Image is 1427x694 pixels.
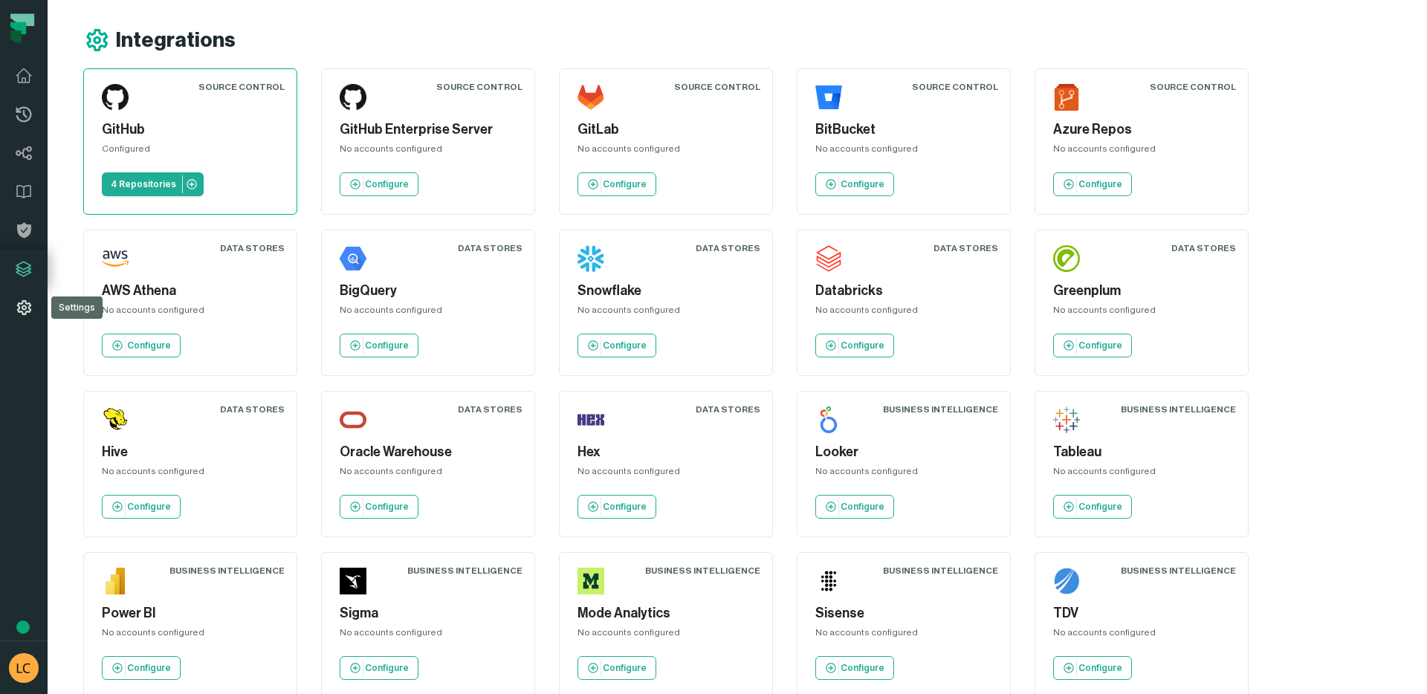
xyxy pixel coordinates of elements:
[340,143,517,160] div: No accounts configured
[841,178,884,190] p: Configure
[577,120,754,140] h5: GitLab
[815,84,842,111] img: BitBucket
[458,242,522,254] div: Data Stores
[1053,603,1230,623] h5: TDV
[169,565,285,577] div: Business Intelligence
[340,465,517,483] div: No accounts configured
[1053,568,1080,594] img: TDV
[1053,84,1080,111] img: Azure Repos
[841,501,884,513] p: Configure
[102,465,279,483] div: No accounts configured
[9,653,39,683] img: avatar of Luis Martinez Cruz
[577,304,754,322] div: No accounts configured
[198,81,285,93] div: Source Control
[1053,495,1132,519] a: Configure
[102,568,129,594] img: Power BI
[1053,626,1230,644] div: No accounts configured
[1053,245,1080,272] img: Greenplum
[577,245,604,272] img: Snowflake
[1053,465,1230,483] div: No accounts configured
[340,304,517,322] div: No accounts configured
[127,501,171,513] p: Configure
[577,84,604,111] img: GitLab
[16,620,30,634] div: Tooltip anchor
[1053,334,1132,357] a: Configure
[815,406,842,433] img: Looker
[577,172,656,196] a: Configure
[102,656,181,680] a: Configure
[815,442,992,462] h5: Looker
[696,403,760,415] div: Data Stores
[102,245,129,272] img: AWS Athena
[603,178,647,190] p: Configure
[815,334,894,357] a: Configure
[577,442,754,462] h5: Hex
[577,465,754,483] div: No accounts configured
[603,501,647,513] p: Configure
[1053,656,1132,680] a: Configure
[340,172,418,196] a: Configure
[340,656,418,680] a: Configure
[340,568,366,594] img: Sigma
[912,81,998,93] div: Source Control
[577,495,656,519] a: Configure
[603,662,647,674] p: Configure
[815,603,992,623] h5: Sisense
[815,568,842,594] img: Sisense
[603,340,647,351] p: Configure
[1121,403,1236,415] div: Business Intelligence
[1053,442,1230,462] h5: Tableau
[841,662,884,674] p: Configure
[111,178,176,190] p: 4 Repositories
[1053,304,1230,322] div: No accounts configured
[577,656,656,680] a: Configure
[815,143,992,160] div: No accounts configured
[883,403,998,415] div: Business Intelligence
[841,340,884,351] p: Configure
[340,120,517,140] h5: GitHub Enterprise Server
[102,603,279,623] h5: Power BI
[102,143,279,160] div: Configured
[127,340,171,351] p: Configure
[815,172,894,196] a: Configure
[1150,81,1236,93] div: Source Control
[220,403,285,415] div: Data Stores
[340,281,517,301] h5: BigQuery
[102,626,279,644] div: No accounts configured
[436,81,522,93] div: Source Control
[1078,501,1122,513] p: Configure
[340,626,517,644] div: No accounts configured
[102,84,129,111] img: GitHub
[645,565,760,577] div: Business Intelligence
[1053,172,1132,196] a: Configure
[340,84,366,111] img: GitHub Enterprise Server
[696,242,760,254] div: Data Stores
[1121,565,1236,577] div: Business Intelligence
[102,406,129,433] img: Hive
[102,172,204,196] a: 4 Repositories
[815,495,894,519] a: Configure
[577,568,604,594] img: Mode Analytics
[815,656,894,680] a: Configure
[577,281,754,301] h5: Snowflake
[102,442,279,462] h5: Hive
[365,340,409,351] p: Configure
[815,120,992,140] h5: BitBucket
[365,662,409,674] p: Configure
[102,334,181,357] a: Configure
[116,27,236,53] h1: Integrations
[340,442,517,462] h5: Oracle Warehouse
[1053,143,1230,160] div: No accounts configured
[102,281,279,301] h5: AWS Athena
[815,245,842,272] img: Databricks
[815,304,992,322] div: No accounts configured
[102,304,279,322] div: No accounts configured
[1078,178,1122,190] p: Configure
[815,465,992,483] div: No accounts configured
[1171,242,1236,254] div: Data Stores
[340,406,366,433] img: Oracle Warehouse
[407,565,522,577] div: Business Intelligence
[815,626,992,644] div: No accounts configured
[577,626,754,644] div: No accounts configured
[933,242,998,254] div: Data Stores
